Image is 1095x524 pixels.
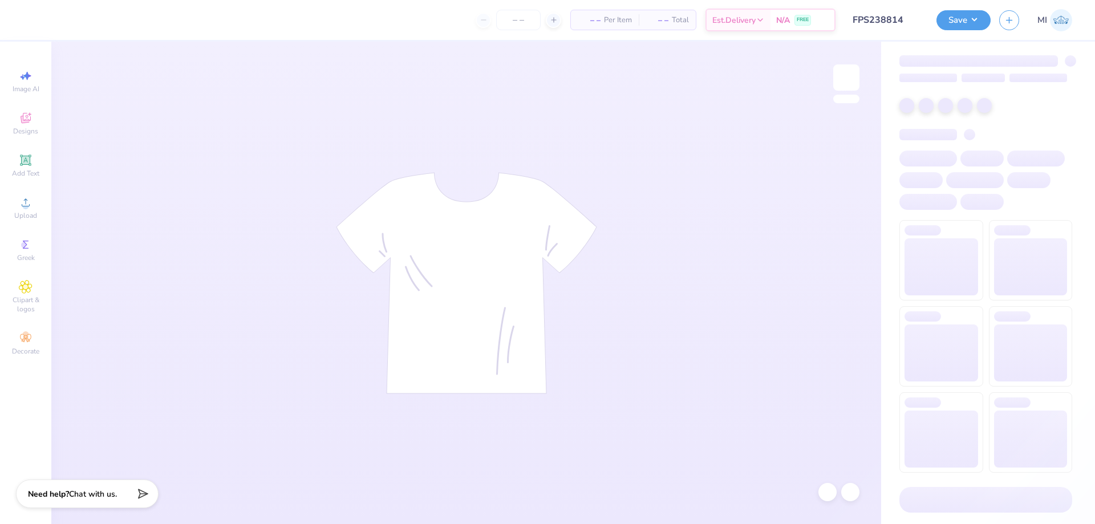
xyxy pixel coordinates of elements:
[336,172,597,394] img: tee-skeleton.svg
[646,14,668,26] span: – –
[13,127,38,136] span: Designs
[14,211,37,220] span: Upload
[844,9,928,31] input: Untitled Design
[13,84,39,94] span: Image AI
[578,14,601,26] span: – –
[1037,9,1072,31] a: MI
[672,14,689,26] span: Total
[69,489,117,499] span: Chat with us.
[604,14,632,26] span: Per Item
[17,253,35,262] span: Greek
[712,14,756,26] span: Est. Delivery
[12,347,39,356] span: Decorate
[776,14,790,26] span: N/A
[6,295,46,314] span: Clipart & logos
[28,489,69,499] strong: Need help?
[936,10,991,30] button: Save
[496,10,541,30] input: – –
[797,16,809,24] span: FREE
[12,169,39,178] span: Add Text
[1037,14,1047,27] span: MI
[1050,9,1072,31] img: Mark Isaac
